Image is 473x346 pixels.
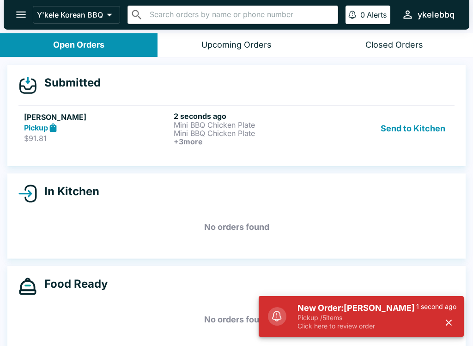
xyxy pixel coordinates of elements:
[297,322,416,330] p: Click here to review order
[398,5,458,25] button: ykelebbq
[418,9,455,20] div: ykelebbq
[24,111,170,123] h5: [PERSON_NAME]
[377,111,449,146] button: Send to Kitchen
[24,134,170,143] p: $91.81
[37,10,103,19] p: Y'kele Korean BBQ
[365,40,423,50] div: Closed Orders
[18,105,455,151] a: [PERSON_NAME]Pickup$91.812 seconds agoMini BBQ Chicken PlateMini BBQ Chicken Plate+3moreSend to K...
[174,137,320,146] h6: + 3 more
[360,10,365,19] p: 0
[53,40,104,50] div: Open Orders
[297,303,416,314] h5: New Order: [PERSON_NAME]
[9,3,33,26] button: open drawer
[37,185,99,198] h4: In Kitchen
[174,129,320,137] p: Mini BBQ Chicken Plate
[201,40,272,50] div: Upcoming Orders
[33,6,120,24] button: Y'kele Korean BBQ
[24,123,48,132] strong: Pickup
[147,8,334,21] input: Search orders by name or phone number
[18,303,455,336] h5: No orders found
[174,121,320,129] p: Mini BBQ Chicken Plate
[297,314,416,322] p: Pickup / 5 items
[367,10,387,19] p: Alerts
[37,277,108,291] h4: Food Ready
[174,111,320,121] h6: 2 seconds ago
[37,76,101,90] h4: Submitted
[416,303,456,311] p: 1 second ago
[18,210,455,244] h5: No orders found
